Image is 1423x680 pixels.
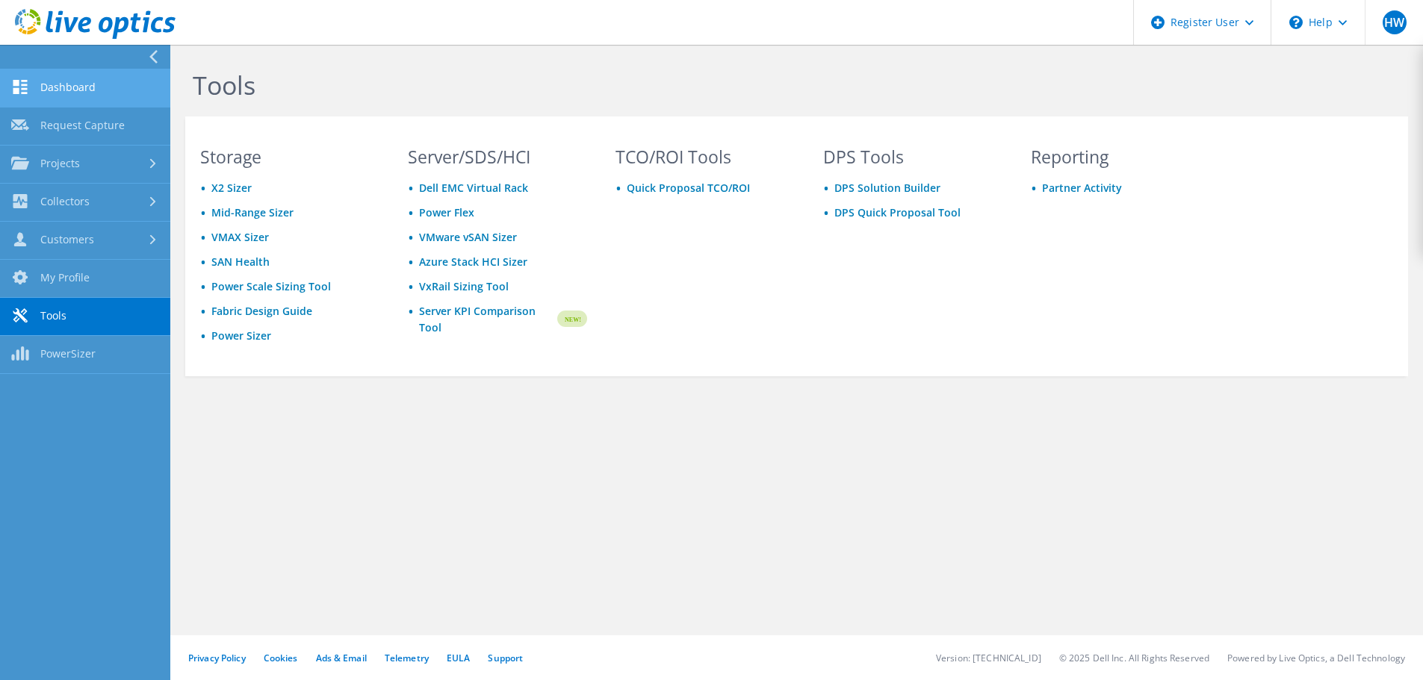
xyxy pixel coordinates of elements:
[419,230,517,244] a: VMware vSAN Sizer
[193,69,1201,101] h1: Tools
[211,181,252,195] a: X2 Sizer
[211,279,331,293] a: Power Scale Sizing Tool
[211,304,312,318] a: Fabric Design Guide
[616,149,795,165] h3: TCO/ROI Tools
[419,181,528,195] a: Dell EMC Virtual Rack
[1031,149,1210,165] h3: Reporting
[936,652,1041,664] li: Version: [TECHNICAL_ID]
[211,230,269,244] a: VMAX Sizer
[1227,652,1405,664] li: Powered by Live Optics, a Dell Technology
[211,205,294,219] a: Mid-Range Sizer
[823,149,1002,165] h3: DPS Tools
[627,181,750,195] a: Quick Proposal TCO/ROI
[834,181,940,195] a: DPS Solution Builder
[555,302,587,337] img: new-badge.svg
[488,652,523,664] a: Support
[1059,652,1209,664] li: © 2025 Dell Inc. All Rights Reserved
[419,205,474,219] a: Power Flex
[211,328,271,343] a: Power Sizer
[419,279,509,293] a: VxRail Sizing Tool
[211,255,270,269] a: SAN Health
[1289,16,1303,29] svg: \n
[408,149,587,165] h3: Server/SDS/HCI
[316,652,367,664] a: Ads & Email
[834,205,961,219] a: DPS Quick Proposal Tool
[419,255,527,269] a: Azure Stack HCI Sizer
[188,652,246,664] a: Privacy Policy
[264,652,298,664] a: Cookies
[200,149,379,165] h3: Storage
[1042,181,1122,195] a: Partner Activity
[419,303,555,336] a: Server KPI Comparison Tool
[385,652,429,664] a: Telemetry
[1383,10,1407,34] span: HW
[447,652,470,664] a: EULA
